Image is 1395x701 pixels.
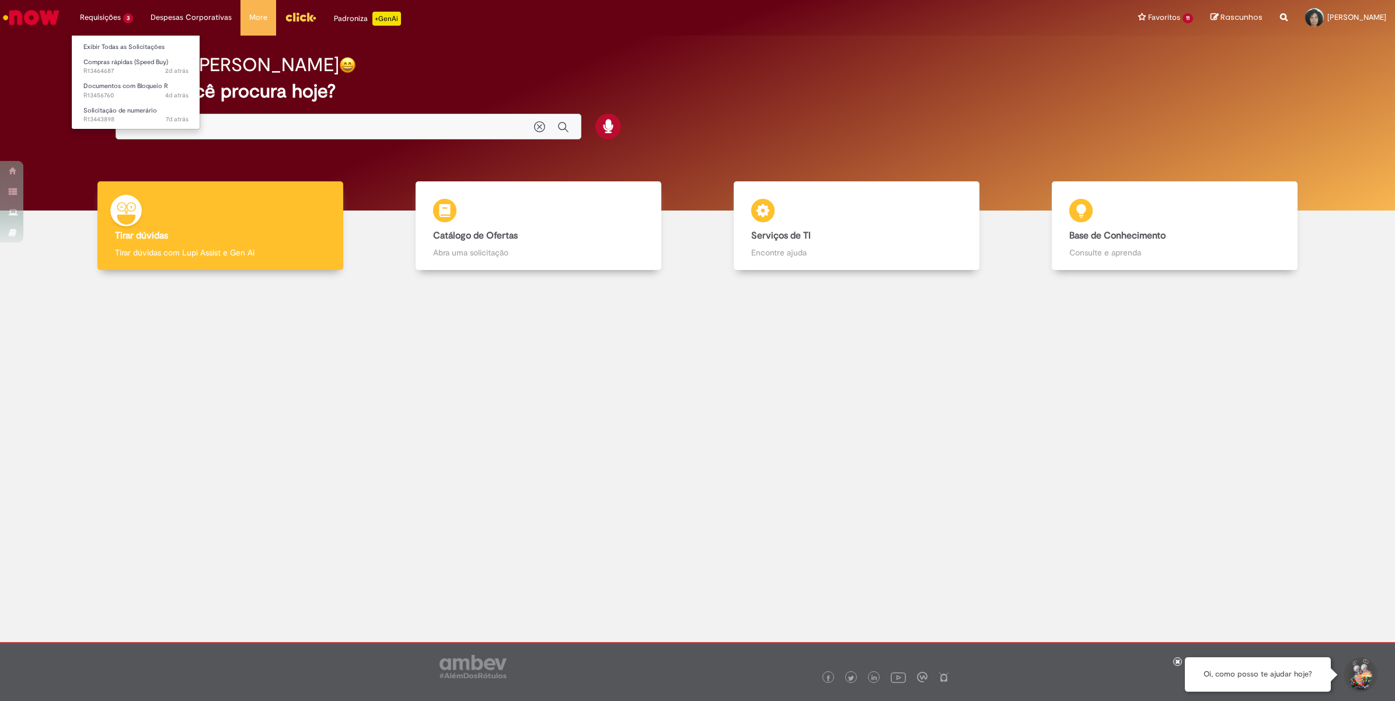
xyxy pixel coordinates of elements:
button: Iniciar Conversa de Suporte [1342,657,1377,692]
img: logo_footer_linkedin.png [871,675,877,682]
p: Tirar dúvidas com Lupi Assist e Gen Ai [115,247,326,258]
img: logo_footer_facebook.png [825,675,831,681]
h2: Bom dia, [PERSON_NAME] [116,55,339,75]
time: 28/08/2025 10:40:51 [165,91,189,100]
span: 3 [123,13,133,23]
b: Base de Conhecimento [1069,230,1166,241]
b: Tirar dúvidas [115,230,168,241]
img: logo_footer_twitter.png [848,675,854,681]
a: Aberto R13443898 : Solicitação de numerário [72,104,200,126]
time: 25/08/2025 11:49:48 [166,115,189,124]
a: Exibir Todas as Solicitações [72,41,200,54]
p: +GenAi [372,12,401,26]
a: Aberto R13456760 : Documentos com Bloqueio R [72,80,200,101]
a: Tirar dúvidas Tirar dúvidas com Lupi Assist e Gen Ai [61,181,379,271]
span: Despesas Corporativas [151,12,232,23]
img: happy-face.png [339,57,356,73]
img: ServiceNow [1,6,61,29]
span: [PERSON_NAME] [1327,12,1386,22]
p: Encontre ajuda [751,247,962,258]
a: Rascunhos [1211,12,1263,23]
span: R13443898 [83,115,189,124]
span: Solicitação de numerário [83,106,157,115]
span: Favoritos [1148,12,1180,23]
a: Base de Conhecimento Consulte e aprenda [1016,181,1334,271]
img: logo_footer_workplace.png [917,672,927,682]
p: Abra uma solicitação [433,247,644,258]
div: Oi, como posso te ajudar hoje? [1185,657,1331,692]
span: 2d atrás [165,66,189,75]
a: Catálogo de Ofertas Abra uma solicitação [379,181,697,271]
a: Aberto R13464687 : Compras rápidas (Speed Buy) [72,56,200,78]
img: logo_footer_youtube.png [891,670,906,685]
img: logo_footer_ambev_rotulo_gray.png [440,655,507,678]
span: Rascunhos [1220,12,1263,23]
span: 7d atrás [166,115,189,124]
div: Padroniza [334,12,401,26]
span: R13456760 [83,91,189,100]
span: More [249,12,267,23]
span: Requisições [80,12,121,23]
img: logo_footer_naosei.png [939,672,949,682]
b: Catálogo de Ofertas [433,230,518,241]
time: 30/08/2025 09:35:04 [165,66,189,75]
span: 11 [1183,13,1193,23]
h2: O que você procura hoje? [116,81,1279,101]
ul: Requisições [71,35,200,129]
img: click_logo_yellow_360x200.png [285,8,316,26]
span: Compras rápidas (Speed Buy) [83,58,168,66]
a: Serviços de TI Encontre ajuda [697,181,1016,271]
span: R13464687 [83,66,189,76]
p: Consulte e aprenda [1069,247,1280,258]
span: 4d atrás [165,91,189,100]
b: Serviços de TI [751,230,811,241]
span: Documentos com Bloqueio R [83,82,168,90]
